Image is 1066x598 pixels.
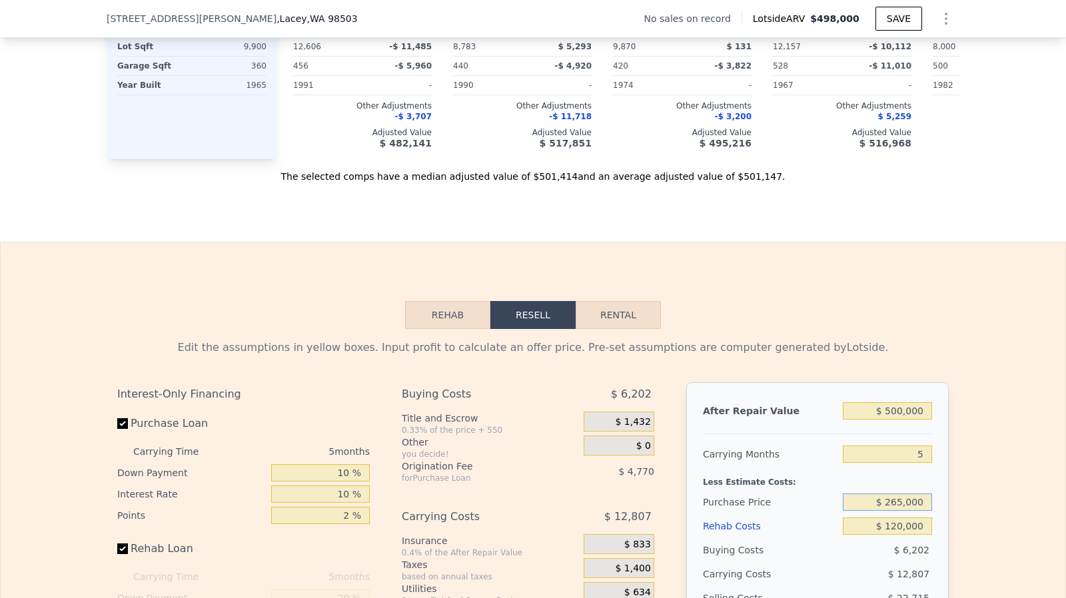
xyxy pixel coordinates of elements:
[365,76,432,95] div: -
[613,101,752,111] div: Other Adjustments
[117,412,266,436] label: Purchase Loan
[195,37,266,56] div: 9,900
[133,566,220,587] div: Carrying Time
[613,42,636,51] span: 9,870
[810,13,859,24] span: $498,000
[117,340,949,356] div: Edit the assumptions in yellow boxes. Input profit to calculate an offer price. Pre-set assumptio...
[888,569,929,579] span: $ 12,807
[402,582,578,595] div: Utilities
[700,138,752,149] span: $ 495,216
[555,61,592,71] span: -$ 4,920
[402,534,578,547] div: Insurance
[613,61,628,71] span: 420
[117,382,370,406] div: Interest-Only Financing
[878,112,911,121] span: $ 5,259
[773,76,839,95] div: 1967
[307,13,358,24] span: , WA 98503
[615,563,650,575] span: $ 1,400
[703,538,837,562] div: Buying Costs
[859,138,911,149] span: $ 516,968
[525,76,592,95] div: -
[715,112,752,121] span: -$ 3,200
[402,459,550,473] div: Origination Fee
[402,412,578,425] div: Title and Escrow
[402,547,578,558] div: 0.4% of the After Repair Value
[117,543,128,554] input: Rehab Loan
[773,127,911,138] div: Adjusted Value
[933,5,959,32] button: Show Options
[293,61,308,71] span: 456
[117,483,266,505] div: Interest Rate
[405,301,490,329] button: Rehab
[225,566,370,587] div: 5 months
[453,42,476,51] span: 8,783
[276,12,358,25] span: , Lacey
[869,61,911,71] span: -$ 11,010
[117,462,266,483] div: Down Payment
[636,440,651,452] span: $ 0
[107,159,959,183] div: The selected comps have a median adjusted value of $501,414 and an average adjusted value of $501...
[703,562,786,586] div: Carrying Costs
[133,441,220,462] div: Carrying Time
[624,539,651,551] span: $ 833
[875,7,922,31] button: SAVE
[618,466,654,477] span: $ 4,770
[117,37,189,56] div: Lot Sqft
[117,57,189,75] div: Garage Sqft
[293,101,432,111] div: Other Adjustments
[685,76,752,95] div: -
[549,112,592,121] span: -$ 11,718
[869,42,911,51] span: -$ 10,112
[402,425,578,436] div: 0.33% of the price + 550
[845,76,911,95] div: -
[402,558,578,571] div: Taxes
[293,127,432,138] div: Adjusted Value
[395,61,432,71] span: -$ 5,960
[402,449,578,459] div: you decide!
[402,505,550,529] div: Carrying Costs
[117,76,189,95] div: Year Built
[453,76,520,95] div: 1990
[293,42,321,51] span: 12,606
[490,301,576,329] button: Resell
[613,127,752,138] div: Adjusted Value
[703,442,837,466] div: Carrying Months
[453,61,468,71] span: 440
[225,441,370,462] div: 5 months
[107,12,276,25] span: [STREET_ADDRESS][PERSON_NAME]
[402,571,578,582] div: based on annual taxes
[402,473,550,483] div: for Purchase Loan
[613,76,680,95] div: 1974
[703,514,837,538] div: Rehab Costs
[644,12,742,25] div: No sales on record
[402,436,578,449] div: Other
[402,382,550,406] div: Buying Costs
[453,127,592,138] div: Adjusted Value
[703,466,932,490] div: Less Estimate Costs:
[453,101,592,111] div: Other Adjustments
[773,101,911,111] div: Other Adjustments
[293,76,360,95] div: 1991
[703,399,837,423] div: After Repair Value
[380,138,432,149] span: $ 482,141
[933,42,955,51] span: 8,000
[615,416,650,428] span: $ 1,432
[726,42,752,51] span: $ 131
[703,490,837,514] div: Purchase Price
[540,138,592,149] span: $ 517,851
[773,42,801,51] span: 12,157
[117,505,266,526] div: Points
[117,418,128,429] input: Purchase Loan
[753,12,810,25] span: Lotside ARV
[576,301,661,329] button: Rental
[395,112,432,121] span: -$ 3,707
[773,61,788,71] span: 528
[117,537,266,561] label: Rehab Loan
[558,42,592,51] span: $ 5,293
[195,76,266,95] div: 1965
[389,42,432,51] span: -$ 11,485
[933,61,948,71] span: 500
[933,76,999,95] div: 1982
[611,382,652,406] span: $ 6,202
[894,545,929,555] span: $ 6,202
